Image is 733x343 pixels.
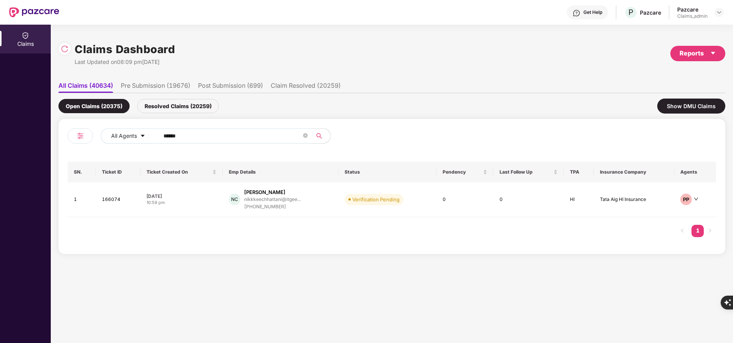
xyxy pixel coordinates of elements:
div: NC [229,194,240,205]
span: close-circle [303,132,308,140]
button: All Agentscaret-down [101,128,162,144]
span: Last Follow Up [500,169,552,175]
th: TPA [564,162,593,182]
th: Agents [674,162,716,182]
th: Last Follow Up [493,162,564,182]
th: Emp Details [223,162,339,182]
span: Pendency [443,169,481,175]
th: Insurance Company [594,162,675,182]
div: [PERSON_NAME] [244,189,285,196]
img: svg+xml;base64,PHN2ZyBpZD0iQ2xhaW0iIHhtbG5zPSJodHRwOi8vd3d3LnczLm9yZy8yMDAwL3N2ZyIgd2lkdGg9IjIwIi... [22,32,29,39]
div: PP [680,194,692,205]
div: [DATE] [147,193,217,199]
div: Show DMU Claims [657,99,725,114]
img: svg+xml;base64,PHN2ZyBpZD0iSGVscC0zMngzMiIgeG1sbnM9Imh0dHA6Ly93d3cudzMub3JnLzIwMDAvc3ZnIiB3aWR0aD... [573,9,580,17]
span: search [312,133,327,139]
li: Next Page [704,225,716,237]
span: Ticket Created On [147,169,211,175]
li: 1 [691,225,704,237]
a: 1 [691,225,704,236]
div: Pazcare [677,6,708,13]
span: left [680,228,685,233]
li: Post Submission (699) [198,82,263,93]
td: 1 [68,182,96,217]
button: right [704,225,716,237]
h1: Claims Dashboard [75,41,175,58]
div: Reports [680,49,716,58]
div: Claims_admin [677,13,708,19]
span: caret-down [710,50,716,56]
button: search [312,128,331,144]
div: Get Help [583,9,602,15]
span: All Agents [111,132,137,140]
td: 166074 [96,182,140,217]
li: Claim Resolved (20259) [271,82,341,93]
div: [PHONE_NUMBER] [244,203,301,211]
td: Tata Aig HI Insurance [594,182,675,217]
div: Pazcare [640,9,661,16]
div: 10:59 pm [147,199,217,206]
th: SN. [68,162,96,182]
img: New Pazcare Logo [9,7,59,17]
img: svg+xml;base64,PHN2ZyBpZD0iUmVsb2FkLTMyeDMyIiB4bWxucz0iaHR0cDovL3d3dy53My5vcmcvMjAwMC9zdmciIHdpZH... [61,45,68,53]
span: P [628,8,633,17]
img: svg+xml;base64,PHN2ZyB4bWxucz0iaHR0cDovL3d3dy53My5vcmcvMjAwMC9zdmciIHdpZHRoPSIyNCIgaGVpZ2h0PSIyNC... [76,131,85,141]
th: Ticket ID [96,162,140,182]
li: Previous Page [676,225,688,237]
li: All Claims (40634) [58,82,113,93]
th: Status [338,162,436,182]
td: 0 [493,182,564,217]
li: Pre Submission (19676) [121,82,190,93]
div: Resolved Claims (20259) [137,99,219,113]
span: right [708,228,712,233]
div: Verification Pending [352,196,400,203]
td: HI [564,182,593,217]
td: 0 [436,182,493,217]
img: svg+xml;base64,PHN2ZyBpZD0iRHJvcGRvd24tMzJ4MzIiIHhtbG5zPSJodHRwOi8vd3d3LnczLm9yZy8yMDAwL3N2ZyIgd2... [716,9,722,15]
div: nikkkeechhattani@itgee... [244,197,301,202]
div: Last Updated on 08:09 pm[DATE] [75,58,175,66]
div: Open Claims (20375) [58,99,130,113]
span: down [694,197,698,201]
span: caret-down [140,133,145,139]
th: Ticket Created On [140,162,223,182]
button: left [676,225,688,237]
span: close-circle [303,133,308,138]
th: Pendency [436,162,493,182]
